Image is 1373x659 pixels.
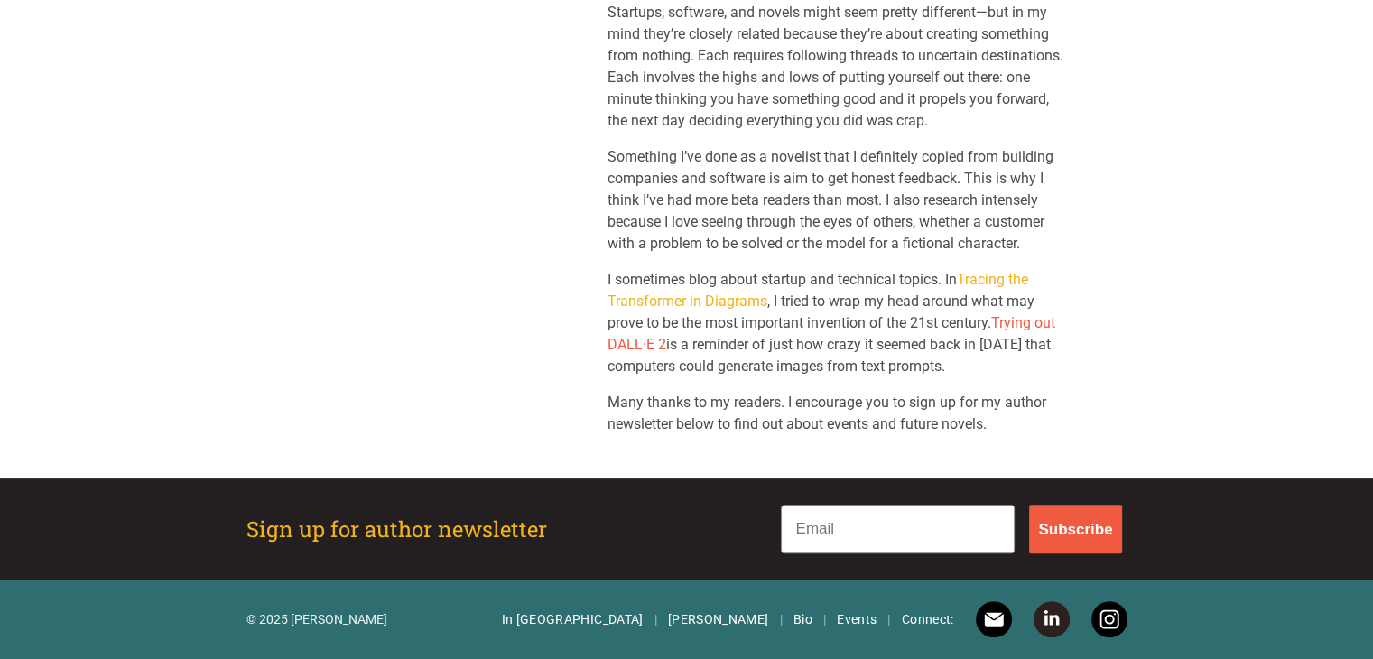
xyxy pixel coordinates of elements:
[976,601,1012,637] a: Email
[668,610,769,628] a: [PERSON_NAME]
[1029,505,1121,553] button: Subscribe
[793,610,812,628] a: Bio
[779,610,782,628] span: |
[608,2,1070,132] p: Startups, software, and novels might seem pretty different—but in my mind they’re closely related...
[608,146,1070,255] p: Something I’ve done as a novelist that I definitely copied from building companies and software i...
[654,610,657,628] span: |
[837,610,877,628] a: Events
[1091,601,1127,637] a: Instagram
[887,610,890,628] span: |
[1034,601,1070,637] a: LinkedIn
[246,610,387,628] p: © 2025 [PERSON_NAME]
[902,610,954,628] span: Connect:
[781,505,1016,553] input: Email
[823,610,826,628] span: |
[608,392,1070,435] p: Many thanks to my readers. I encourage you to sign up for my author newsletter below to find out ...
[246,515,547,543] h2: Sign up for author newsletter
[608,269,1070,377] p: I sometimes blog about startup and technical topics. In , I tried to wrap my head around what may...
[502,610,644,628] a: In [GEOGRAPHIC_DATA]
